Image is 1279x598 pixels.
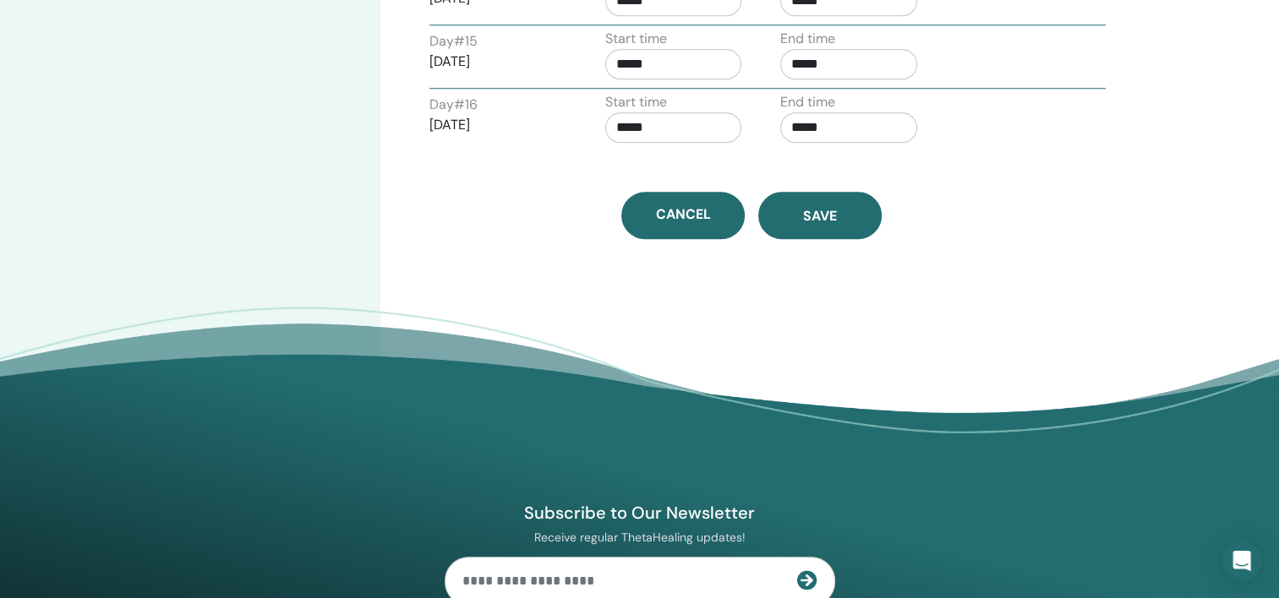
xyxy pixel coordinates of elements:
a: Cancel [621,192,745,239]
p: [DATE] [429,115,566,135]
button: Save [758,192,882,239]
label: Day # 16 [429,95,478,115]
span: Save [803,207,837,225]
label: End time [780,29,835,49]
p: [DATE] [429,52,566,72]
label: Start time [605,29,667,49]
label: Start time [605,92,667,112]
div: Open Intercom Messenger [1222,541,1262,581]
label: End time [780,92,835,112]
label: Day # 15 [429,31,478,52]
p: Receive regular ThetaHealing updates! [445,530,835,545]
h4: Subscribe to Our Newsletter [445,502,835,524]
span: Cancel [656,205,711,223]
